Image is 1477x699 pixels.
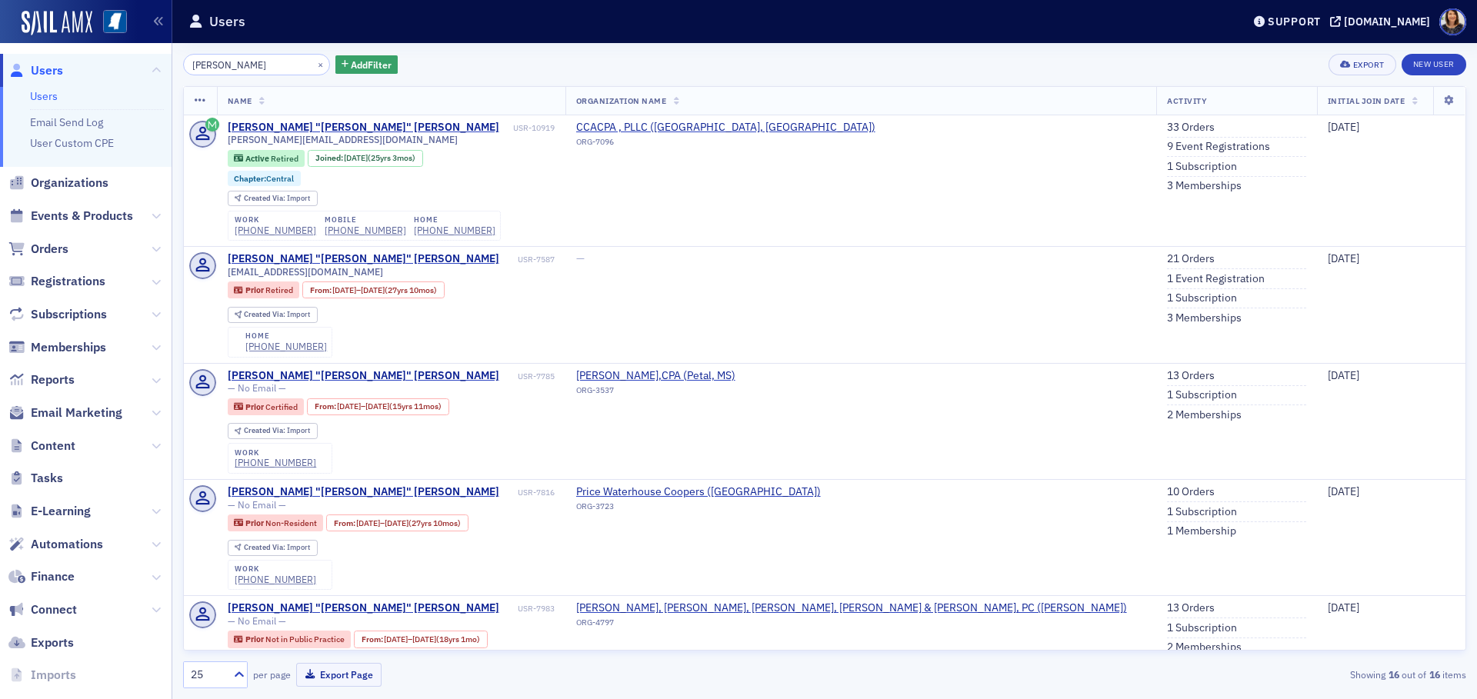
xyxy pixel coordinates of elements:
div: Active: Active: Retired [228,150,305,167]
a: [PERSON_NAME] "[PERSON_NAME]" [PERSON_NAME] [228,369,499,383]
span: [DATE] [1328,601,1359,614]
a: 1 Subscription [1167,160,1237,174]
div: – (27yrs 10mos) [332,285,437,295]
div: [PHONE_NUMBER] [414,225,495,236]
div: work [235,448,316,458]
label: per page [253,667,291,681]
a: Orders [8,241,68,258]
div: – (27yrs 10mos) [356,518,461,528]
span: [EMAIL_ADDRESS][DOMAIN_NAME] [228,266,383,278]
a: Exports [8,634,74,651]
a: [PHONE_NUMBER] [235,457,316,468]
span: — No Email — [228,615,286,627]
a: [PHONE_NUMBER] [235,225,316,236]
span: Created Via : [244,542,287,552]
span: Initial Join Date [1328,95,1405,106]
div: [PERSON_NAME] "[PERSON_NAME]" [PERSON_NAME] [228,121,499,135]
span: Organizations [31,175,108,191]
a: 2 Memberships [1167,641,1242,654]
a: Email Send Log [30,115,103,129]
span: Orders [31,241,68,258]
a: [PERSON_NAME],CPA (Petal, MS) [576,369,735,383]
a: Content [8,438,75,454]
span: Prior [245,634,265,644]
div: [PERSON_NAME] "[PERSON_NAME]" [PERSON_NAME] [228,252,499,266]
span: [DATE] [1328,120,1359,134]
span: [DATE] [1328,368,1359,382]
span: Profile [1439,8,1466,35]
div: – (15yrs 11mos) [337,401,442,411]
div: From: 1998-07-14 00:00:00 [307,398,449,415]
span: Reports [31,371,75,388]
a: 9 Event Registrations [1167,140,1270,154]
div: Created Via: Import [228,191,318,207]
span: — No Email — [228,382,286,394]
div: From: 1997-07-01 00:00:00 [302,281,445,298]
a: 33 Orders [1167,121,1215,135]
div: ORG-3537 [576,385,735,401]
div: Import [244,544,310,552]
span: Email Marketing [31,404,122,421]
span: Created Via : [244,425,287,435]
span: Add Filter [351,58,392,72]
span: From : [334,518,357,528]
span: Registrations [31,273,105,290]
button: Export Page [296,663,382,687]
span: E-Learning [31,503,91,520]
a: Users [8,62,63,79]
div: (25yrs 3mos) [344,153,415,163]
strong: 16 [1426,667,1442,681]
span: Non-Resident [265,518,317,528]
button: × [314,57,328,71]
a: Prior Certified [234,401,297,411]
span: CCACPA , PLLC (Jackson, MS) [576,121,875,135]
span: Events & Products [31,208,133,225]
div: USR-7587 [502,255,555,265]
a: Active Retired [234,153,298,163]
div: home [245,331,327,341]
a: Connect [8,601,77,618]
div: [PHONE_NUMBER] [235,574,316,585]
span: [DATE] [384,634,408,644]
span: Tasks [31,470,63,487]
span: Active [245,153,271,164]
a: Organizations [8,175,108,191]
a: 1 Subscription [1167,388,1237,402]
a: 1 Subscription [1167,621,1237,635]
div: Chapter: [228,171,302,186]
strong: 16 [1385,667,1402,681]
a: User Custom CPE [30,136,114,150]
a: SailAMX [22,11,92,35]
div: work [235,564,316,574]
div: Prior: Prior: Retired [228,281,300,298]
div: [PHONE_NUMBER] [245,341,327,352]
span: Retired [265,285,293,295]
div: Showing out of items [1049,667,1466,681]
a: Memberships [8,339,106,356]
span: [DATE] [344,152,368,163]
button: AddFilter [335,55,398,75]
a: Users [30,89,58,103]
span: [DATE] [361,285,385,295]
div: Support [1268,15,1321,28]
span: Subscriptions [31,306,107,323]
a: 13 Orders [1167,369,1215,383]
span: Prior [245,285,265,295]
span: Imports [31,667,76,684]
span: Activity [1167,95,1207,106]
span: Memberships [31,339,106,356]
a: E-Learning [8,503,91,520]
button: Export [1329,54,1395,75]
div: USR-7816 [502,488,555,498]
span: [DATE] [332,285,356,295]
a: Prior Non-Resident [234,518,316,528]
span: Prior [245,518,265,528]
div: USR-7785 [502,371,555,381]
span: From : [315,401,338,411]
a: Email Marketing [8,404,122,421]
a: CCACPA , PLLC ([GEOGRAPHIC_DATA], [GEOGRAPHIC_DATA]) [576,121,875,135]
a: New User [1402,54,1466,75]
a: 10 Orders [1167,485,1215,499]
a: Automations [8,536,103,553]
